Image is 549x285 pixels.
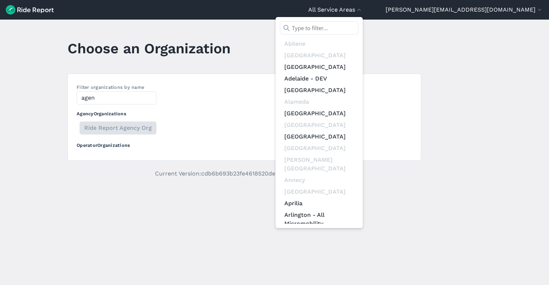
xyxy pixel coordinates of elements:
a: Adelaide - DEV [280,73,358,84]
a: Arlington - All Micromobility [280,209,358,230]
div: Abilene [280,38,358,50]
a: [GEOGRAPHIC_DATA] [280,84,358,96]
div: [GEOGRAPHIC_DATA] [280,186,358,198]
a: [GEOGRAPHIC_DATA] [280,108,358,119]
div: Alameda [280,96,358,108]
input: Type to filter... [280,21,358,34]
div: [PERSON_NAME][GEOGRAPHIC_DATA] [280,154,358,174]
a: [GEOGRAPHIC_DATA] [280,61,358,73]
a: Aprilia [280,198,358,209]
div: [GEOGRAPHIC_DATA] [280,142,358,154]
div: [GEOGRAPHIC_DATA] [280,119,358,131]
div: [GEOGRAPHIC_DATA] [280,50,358,61]
div: Annecy [280,174,358,186]
a: [GEOGRAPHIC_DATA] [280,131,358,142]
